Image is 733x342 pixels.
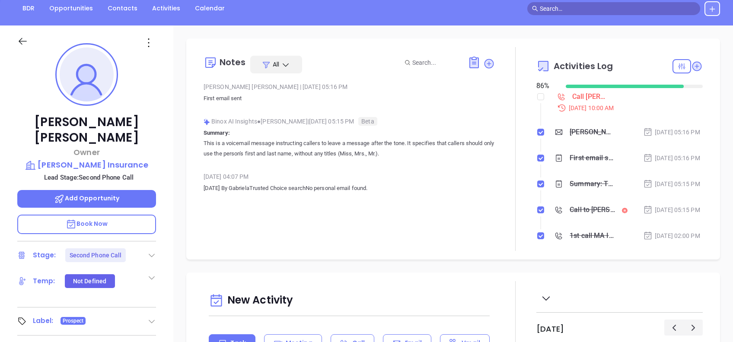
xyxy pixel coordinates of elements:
[570,203,615,216] div: Call to [PERSON_NAME]
[643,153,700,163] div: [DATE] 05:16 PM
[17,146,156,158] p: Owner
[33,314,54,327] div: Label:
[204,115,495,128] div: Binox AI Insights [PERSON_NAME] | [DATE] 05:15 PM
[570,177,615,190] div: Summary: This is a voicemail message instructing callers to leave a message after the tone. It sp...
[33,249,56,262] div: Stage:
[204,170,495,183] div: [DATE] 04:07 PM
[204,119,210,125] img: svg%3e
[60,47,114,101] img: profile-user
[570,126,615,139] div: [PERSON_NAME], are you ready for [US_STATE]’ compliance requirement?
[33,275,55,288] div: Temp:
[540,4,695,13] input: Search…
[257,118,261,125] span: ●
[17,1,40,16] a: BDR
[17,159,156,171] a: [PERSON_NAME] Insurance
[147,1,185,16] a: Activities
[209,290,490,312] div: New Activity
[204,93,495,104] p: First email sent
[683,320,703,336] button: Next day
[643,231,700,241] div: [DATE] 02:00 PM
[552,103,703,113] div: [DATE] 10:00 AM
[643,179,700,189] div: [DATE] 05:15 PM
[63,316,84,326] span: Prospect
[643,205,700,215] div: [DATE] 05:15 PM
[54,194,120,203] span: Add Opportunity
[412,58,458,67] input: Search...
[570,152,615,165] div: First email sent
[570,229,615,242] div: 1st call MA INS lead
[358,117,377,126] span: Beta
[44,1,98,16] a: Opportunities
[66,219,108,228] span: Book Now
[273,60,279,69] span: All
[536,81,555,91] div: 86 %
[17,114,156,146] p: [PERSON_NAME] [PERSON_NAME]
[572,90,607,103] div: Call [PERSON_NAME] to follow up
[70,248,122,262] div: Second Phone Call
[643,127,700,137] div: [DATE] 05:16 PM
[204,183,495,193] p: [DATE] By GabrielaTrusted Choice searchNo personal email found.
[102,1,143,16] a: Contacts
[664,320,684,336] button: Previous day
[536,324,564,334] h2: [DATE]
[554,62,613,70] span: Activities Log
[73,274,106,288] div: Not Defined
[300,83,301,90] span: |
[204,130,230,136] b: Summary:
[220,58,246,66] div: Notes
[204,80,495,93] div: [PERSON_NAME] [PERSON_NAME] [DATE] 05:16 PM
[532,6,538,12] span: search
[190,1,230,16] a: Calendar
[22,172,156,183] p: Lead Stage: Second Phone Call
[204,138,495,159] p: This is a voicemail message instructing callers to leave a message after the tone. It specifies t...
